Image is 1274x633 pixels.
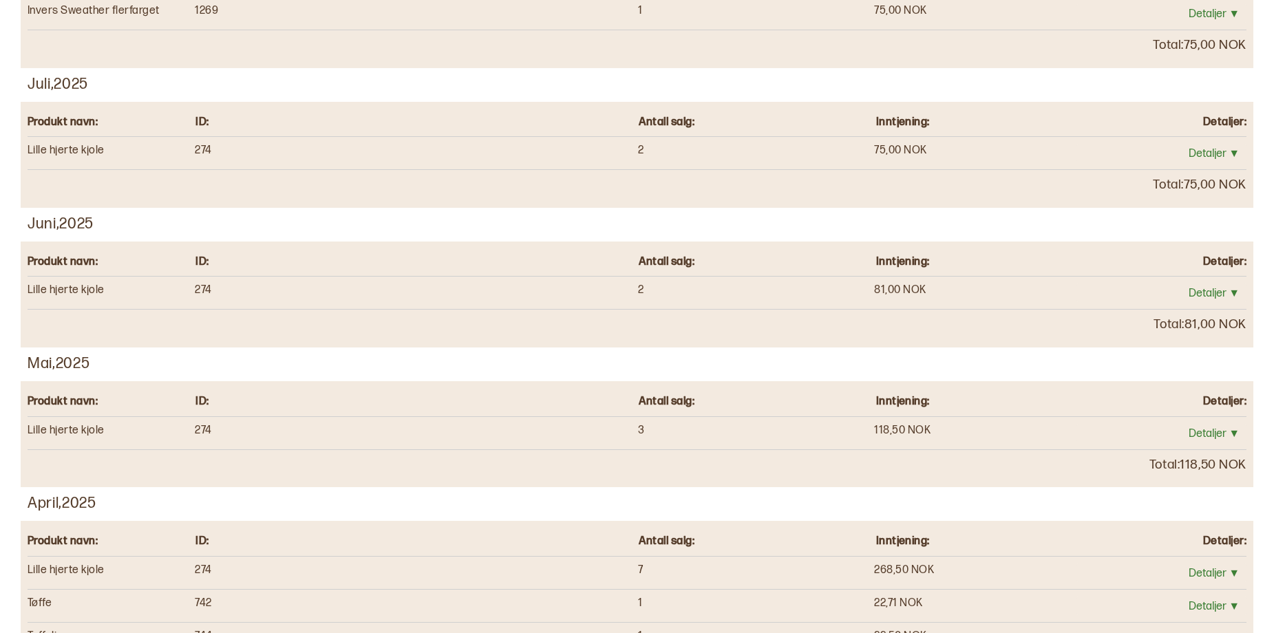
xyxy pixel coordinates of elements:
div: Antall salg: [639,395,807,409]
div: ID: [195,535,363,549]
div: 75,00 NOK [874,4,1041,23]
div: Detaljer: [1079,395,1246,409]
div: Juli , 2025 [21,68,1253,102]
div: 1 [638,4,805,23]
button: Detaljer ▼ [1076,424,1246,442]
div: Total: 81,00 NOK [1154,310,1246,341]
div: 2 [638,283,805,302]
button: Detaljer ▼ [1076,597,1246,615]
div: Total: 75,00 NOK [1153,170,1246,201]
div: ID: [195,116,363,130]
div: Produkt navn: [28,395,195,409]
div: Lille hjerte kjole [28,283,195,302]
div: Inntjening: [876,535,1044,549]
div: 22,71 NOK [874,597,1041,615]
div: ID: [195,395,363,409]
div: Detaljer: [1079,255,1246,270]
div: 81,00 NOK [874,283,1041,302]
div: Produkt navn: [28,116,195,130]
div: Lille hjerte kjole [28,564,195,582]
div: Antall salg: [639,116,807,130]
div: Invers Sweather flerfarget [28,4,195,23]
div: Inntjening: [876,116,1044,130]
div: Antall salg: [639,535,807,549]
button: Detaljer ▼ [1076,144,1246,162]
div: Total: 75,00 NOK [1153,30,1246,61]
div: Detaljer: [1079,535,1246,549]
div: Antall salg: [639,255,807,270]
div: Juni , 2025 [21,208,1253,242]
div: Produkt navn: [28,255,195,270]
div: Lille hjerte kjole [28,144,195,162]
div: 75,00 NOK [874,144,1041,162]
div: 1 [638,597,805,615]
div: 7 [638,564,805,582]
div: Inntjening: [876,255,1044,270]
div: 2 [638,144,805,162]
button: Detaljer ▼ [1076,564,1246,582]
div: 742 [195,597,362,615]
div: 274 [195,564,362,582]
div: Tøffe [28,597,195,615]
div: 274 [195,283,362,302]
div: April , 2025 [21,487,1253,521]
div: ID: [195,255,363,270]
button: Detaljer ▼ [1076,4,1246,23]
div: 118,50 NOK [874,424,1041,442]
div: Lille hjerte kjole [28,424,195,442]
div: 1269 [195,4,362,23]
div: Mai , 2025 [21,347,1253,381]
div: Total: 118,50 NOK [1149,450,1246,481]
div: 3 [638,424,805,442]
div: Detaljer: [1079,116,1246,130]
button: Detaljer ▼ [1076,283,1246,302]
div: 274 [195,424,362,442]
div: Inntjening: [876,395,1044,409]
div: 268,50 NOK [874,564,1041,582]
div: Produkt navn: [28,535,195,549]
div: 274 [195,144,362,162]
